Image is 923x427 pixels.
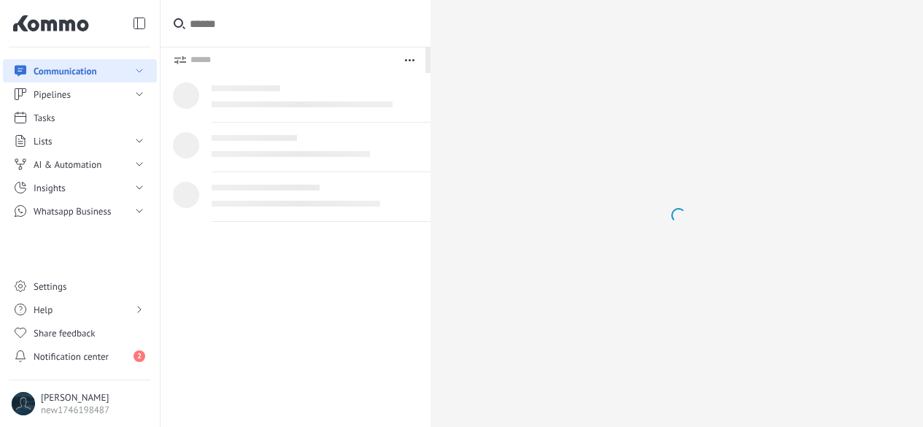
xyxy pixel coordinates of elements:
[41,404,109,415] span: new1746198487
[3,274,157,298] a: Settings
[34,89,71,100] span: Pipelines
[3,176,157,199] a: Insights
[134,350,145,362] span: 2
[34,112,55,123] span: Tasks
[3,106,157,129] a: Tasks
[34,281,66,292] span: Settings
[3,345,157,368] a: Notification center2
[34,206,111,217] span: Whatsapp Business
[3,298,157,321] a: Help
[41,392,109,403] span: [PERSON_NAME]
[34,136,53,147] span: Lists
[34,304,53,315] span: Help
[34,159,101,170] span: AI & Automation
[3,321,157,345] a: Share feedback
[3,59,157,82] a: Communication
[3,129,157,153] a: Lists
[34,328,96,339] span: Share feedback
[394,47,425,73] button: More
[34,182,66,193] span: Insights
[3,199,157,223] a: Whatsapp Business
[34,66,96,77] span: Communication
[34,351,109,362] span: Notification center
[3,82,157,106] a: Pipelines
[3,153,157,176] a: AI & Automation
